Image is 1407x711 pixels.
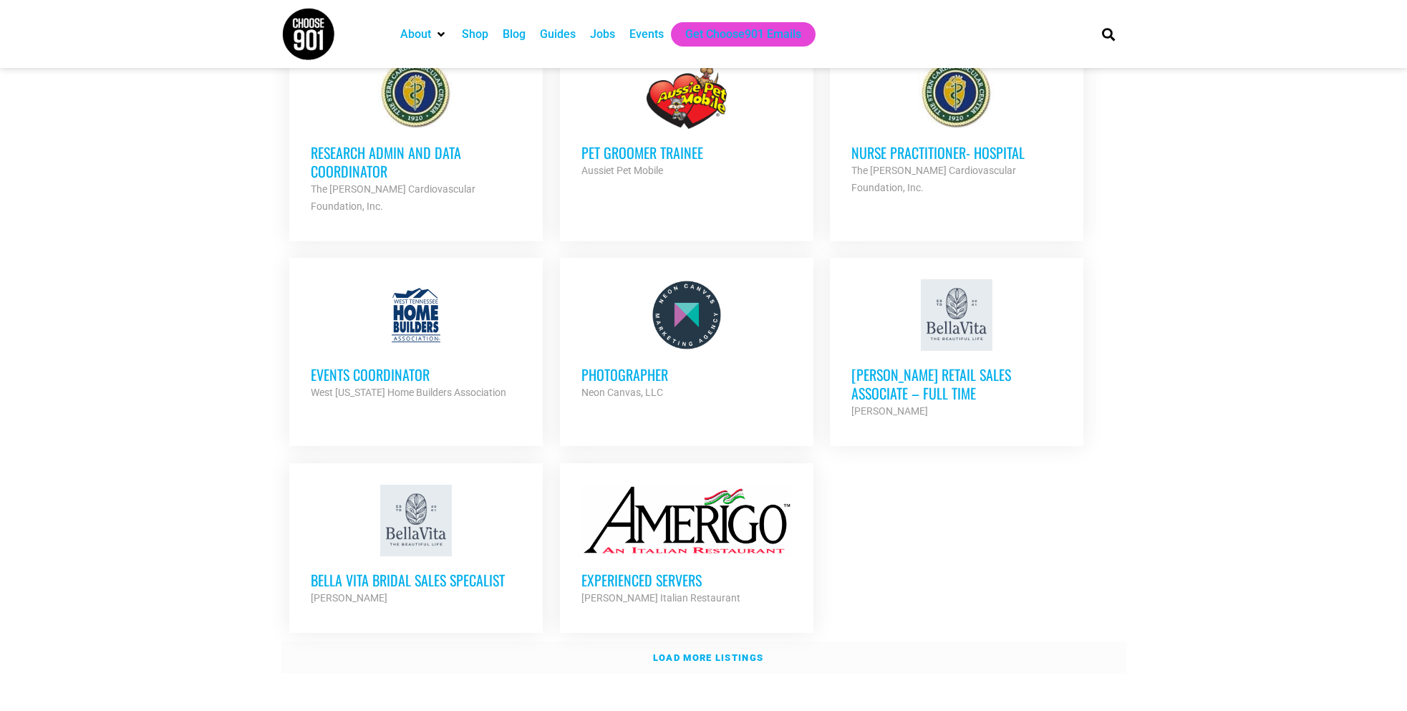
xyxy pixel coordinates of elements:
[289,258,543,422] a: Events Coordinator West [US_STATE] Home Builders Association
[393,22,1078,47] nav: Main nav
[462,26,488,43] a: Shop
[685,26,801,43] a: Get Choose901 Emails
[560,463,813,628] a: Experienced Servers [PERSON_NAME] Italian Restaurant
[851,165,1016,193] strong: The [PERSON_NAME] Cardiovascular Foundation, Inc.
[393,22,455,47] div: About
[289,463,543,628] a: Bella Vita Bridal Sales Specalist [PERSON_NAME]
[503,26,526,43] a: Blog
[400,26,431,43] a: About
[311,143,521,180] h3: Research Admin and Data Coordinator
[590,26,615,43] a: Jobs
[830,258,1083,441] a: [PERSON_NAME] Retail Sales Associate – Full Time [PERSON_NAME]
[311,365,521,384] h3: Events Coordinator
[851,143,1062,162] h3: Nurse Practitioner- Hospital
[560,36,813,200] a: Pet Groomer Trainee Aussiet Pet Mobile
[851,365,1062,402] h3: [PERSON_NAME] Retail Sales Associate – Full Time
[560,258,813,422] a: Photographer Neon Canvas, LLC
[311,387,506,398] strong: West [US_STATE] Home Builders Association
[311,183,475,212] strong: The [PERSON_NAME] Cardiovascular Foundation, Inc.
[581,165,663,176] strong: Aussiet Pet Mobile
[830,36,1083,218] a: Nurse Practitioner- Hospital The [PERSON_NAME] Cardiovascular Foundation, Inc.
[311,571,521,589] h3: Bella Vita Bridal Sales Specalist
[581,365,792,384] h3: Photographer
[289,36,543,236] a: Research Admin and Data Coordinator The [PERSON_NAME] Cardiovascular Foundation, Inc.
[540,26,576,43] a: Guides
[311,592,387,604] strong: [PERSON_NAME]
[581,592,740,604] strong: [PERSON_NAME] Italian Restaurant
[581,387,663,398] strong: Neon Canvas, LLC
[851,405,928,417] strong: [PERSON_NAME]
[281,642,1126,674] a: Load more listings
[1096,22,1120,46] div: Search
[581,143,792,162] h3: Pet Groomer Trainee
[581,571,792,589] h3: Experienced Servers
[629,26,664,43] a: Events
[653,652,763,663] strong: Load more listings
